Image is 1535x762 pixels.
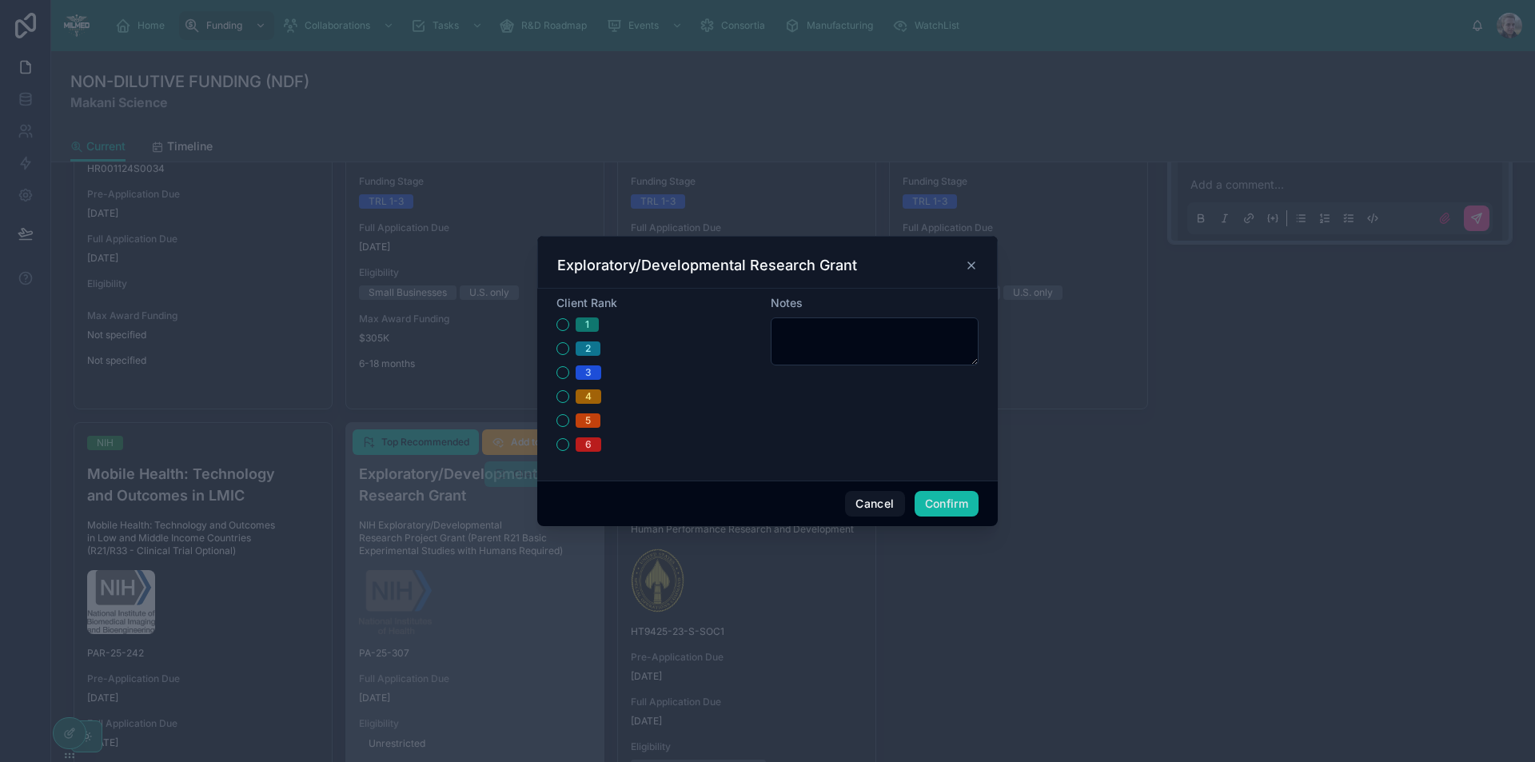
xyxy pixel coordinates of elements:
[585,341,591,356] div: 2
[845,491,904,517] button: Cancel
[556,296,617,309] span: Client Rank
[585,389,592,404] div: 4
[585,317,589,332] div: 1
[771,296,803,309] span: Notes
[915,491,979,517] button: Confirm
[585,437,592,452] div: 6
[557,256,857,275] h3: Exploratory/Developmental Research Grant
[585,365,592,380] div: 3
[585,413,591,428] div: 5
